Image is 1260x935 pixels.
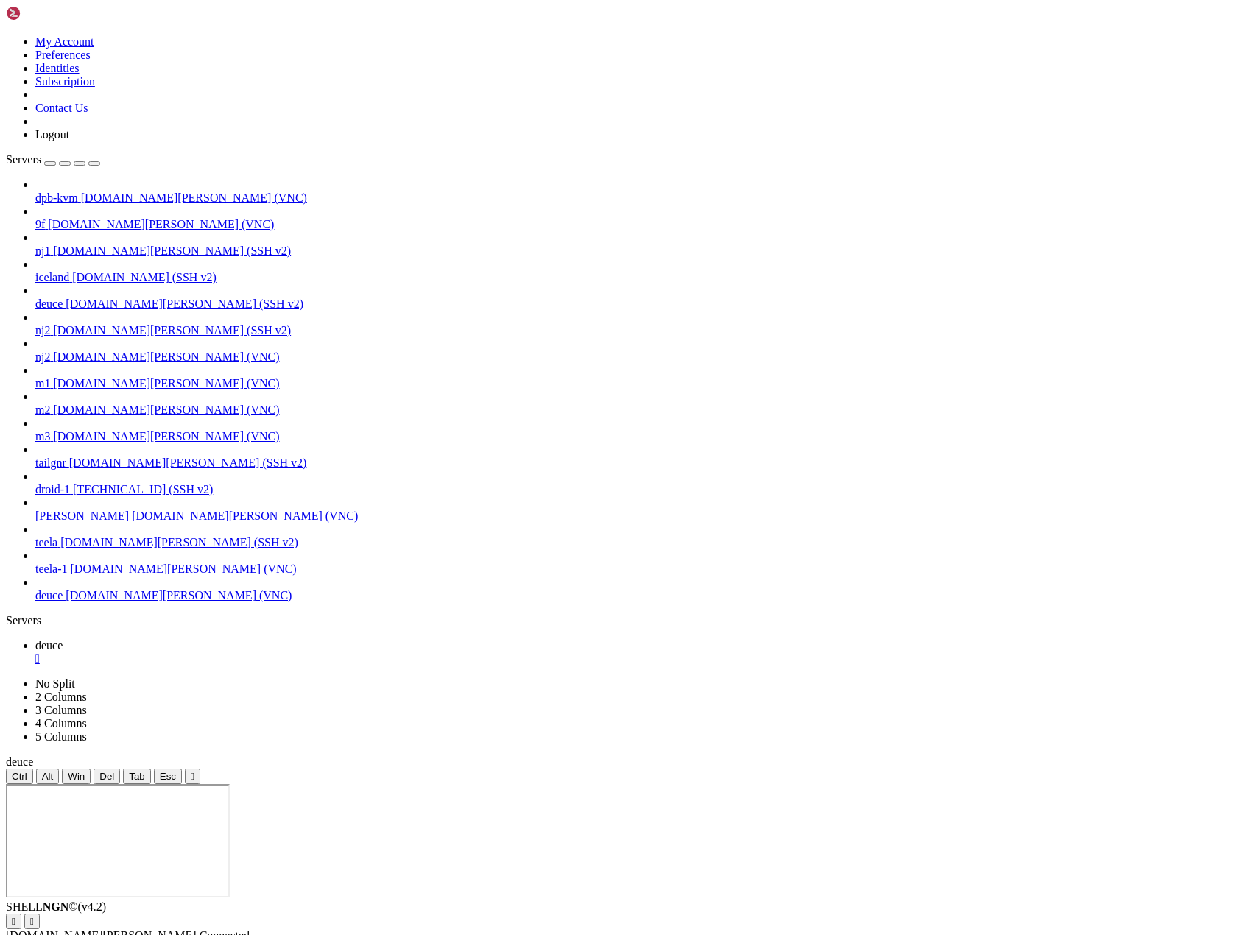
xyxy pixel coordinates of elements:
[35,470,1254,496] li: droid-1 [TECHNICAL_ID] (SSH v2)
[35,311,1254,337] li: nj2 [DOMAIN_NAME][PERSON_NAME] (SSH v2)
[35,677,75,690] a: No Split
[185,769,200,784] button: 
[160,771,176,782] span: Esc
[35,218,45,230] span: 9f
[35,430,1254,443] a: m3 [DOMAIN_NAME][PERSON_NAME] (VNC)
[35,509,129,522] span: [PERSON_NAME]
[6,914,21,929] button: 
[35,536,1254,549] a: teela [DOMAIN_NAME][PERSON_NAME] (SSH v2)
[53,377,279,389] span: [DOMAIN_NAME][PERSON_NAME] (VNC)
[35,191,78,204] span: dpb-kvm
[78,900,107,913] span: 4.2.0
[35,258,1254,284] li: iceland [DOMAIN_NAME] (SSH v2)
[35,496,1254,523] li: [PERSON_NAME] [DOMAIN_NAME][PERSON_NAME] (VNC)
[12,771,27,782] span: Ctrl
[35,337,1254,364] li: nj2 [DOMAIN_NAME][PERSON_NAME] (VNC)
[35,456,1254,470] a: tailgnr [DOMAIN_NAME][PERSON_NAME] (SSH v2)
[94,769,120,784] button: Del
[35,430,50,442] span: m3
[35,377,50,389] span: m1
[35,297,63,310] span: deuce
[6,153,41,166] span: Servers
[66,589,292,601] span: [DOMAIN_NAME][PERSON_NAME] (VNC)
[6,769,33,784] button: Ctrl
[53,430,279,442] span: [DOMAIN_NAME][PERSON_NAME] (VNC)
[69,456,307,469] span: [DOMAIN_NAME][PERSON_NAME] (SSH v2)
[53,403,279,416] span: [DOMAIN_NAME][PERSON_NAME] (VNC)
[35,717,87,730] a: 4 Columns
[35,244,1254,258] a: nj1 [DOMAIN_NAME][PERSON_NAME] (SSH v2)
[123,769,151,784] button: Tab
[35,483,70,495] span: droid-1
[35,536,57,548] span: teela
[35,350,1254,364] a: nj2 [DOMAIN_NAME][PERSON_NAME] (VNC)
[129,771,145,782] span: Tab
[72,271,217,283] span: [DOMAIN_NAME] (SSH v2)
[35,35,94,48] a: My Account
[35,589,63,601] span: deuce
[154,769,182,784] button: Esc
[35,483,1254,496] a: droid-1 [TECHNICAL_ID] (SSH v2)
[35,324,50,336] span: nj2
[71,562,297,575] span: [DOMAIN_NAME][PERSON_NAME] (VNC)
[35,443,1254,470] li: tailgnr [DOMAIN_NAME][PERSON_NAME] (SSH v2)
[30,916,34,927] div: 
[35,562,1254,576] a: teela-1 [DOMAIN_NAME][PERSON_NAME] (VNC)
[35,218,1254,231] a: 9f [DOMAIN_NAME][PERSON_NAME] (VNC)
[35,178,1254,205] li: dpb-kvm [DOMAIN_NAME][PERSON_NAME] (VNC)
[6,900,106,913] span: SHELL ©
[35,562,68,575] span: teela-1
[35,549,1254,576] li: teela-1 [DOMAIN_NAME][PERSON_NAME] (VNC)
[35,102,88,114] a: Contact Us
[53,350,279,363] span: [DOMAIN_NAME][PERSON_NAME] (VNC)
[35,576,1254,602] li: deuce [DOMAIN_NAME][PERSON_NAME] (VNC)
[35,639,63,652] span: deuce
[60,536,298,548] span: [DOMAIN_NAME][PERSON_NAME] (SSH v2)
[35,417,1254,443] li: m3 [DOMAIN_NAME][PERSON_NAME] (VNC)
[53,324,291,336] span: [DOMAIN_NAME][PERSON_NAME] (SSH v2)
[43,900,69,913] b: NGN
[35,62,80,74] a: Identities
[35,652,1254,666] a: 
[35,403,50,416] span: m2
[68,771,85,782] span: Win
[132,509,358,522] span: [DOMAIN_NAME][PERSON_NAME] (VNC)
[35,297,1254,311] a: deuce [DOMAIN_NAME][PERSON_NAME] (SSH v2)
[73,483,213,495] span: [TECHNICAL_ID] (SSH v2)
[35,128,69,141] a: Logout
[35,509,1254,523] a: [PERSON_NAME] [DOMAIN_NAME][PERSON_NAME] (VNC)
[35,589,1254,602] a: deuce [DOMAIN_NAME][PERSON_NAME] (VNC)
[35,403,1254,417] a: m2 [DOMAIN_NAME][PERSON_NAME] (VNC)
[24,914,40,929] button: 
[191,771,194,782] div: 
[35,191,1254,205] a: dpb-kvm [DOMAIN_NAME][PERSON_NAME] (VNC)
[35,704,87,716] a: 3 Columns
[35,231,1254,258] li: nj1 [DOMAIN_NAME][PERSON_NAME] (SSH v2)
[6,614,1254,627] div: Servers
[6,6,91,21] img: Shellngn
[42,771,54,782] span: Alt
[35,523,1254,549] li: teela [DOMAIN_NAME][PERSON_NAME] (SSH v2)
[35,390,1254,417] li: m2 [DOMAIN_NAME][PERSON_NAME] (VNC)
[81,191,307,204] span: [DOMAIN_NAME][PERSON_NAME] (VNC)
[12,916,15,927] div: 
[35,271,1254,284] a: iceland [DOMAIN_NAME] (SSH v2)
[53,244,291,257] span: [DOMAIN_NAME][PERSON_NAME] (SSH v2)
[35,350,50,363] span: nj2
[6,755,33,768] span: deuce
[35,730,87,743] a: 5 Columns
[66,297,303,310] span: [DOMAIN_NAME][PERSON_NAME] (SSH v2)
[48,218,274,230] span: [DOMAIN_NAME][PERSON_NAME] (VNC)
[35,377,1254,390] a: m1 [DOMAIN_NAME][PERSON_NAME] (VNC)
[35,456,66,469] span: tailgnr
[35,639,1254,666] a: deuce
[35,75,95,88] a: Subscription
[35,49,91,61] a: Preferences
[35,691,87,703] a: 2 Columns
[62,769,91,784] button: Win
[6,153,100,166] a: Servers
[35,284,1254,311] li: deuce [DOMAIN_NAME][PERSON_NAME] (SSH v2)
[99,771,114,782] span: Del
[35,271,69,283] span: iceland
